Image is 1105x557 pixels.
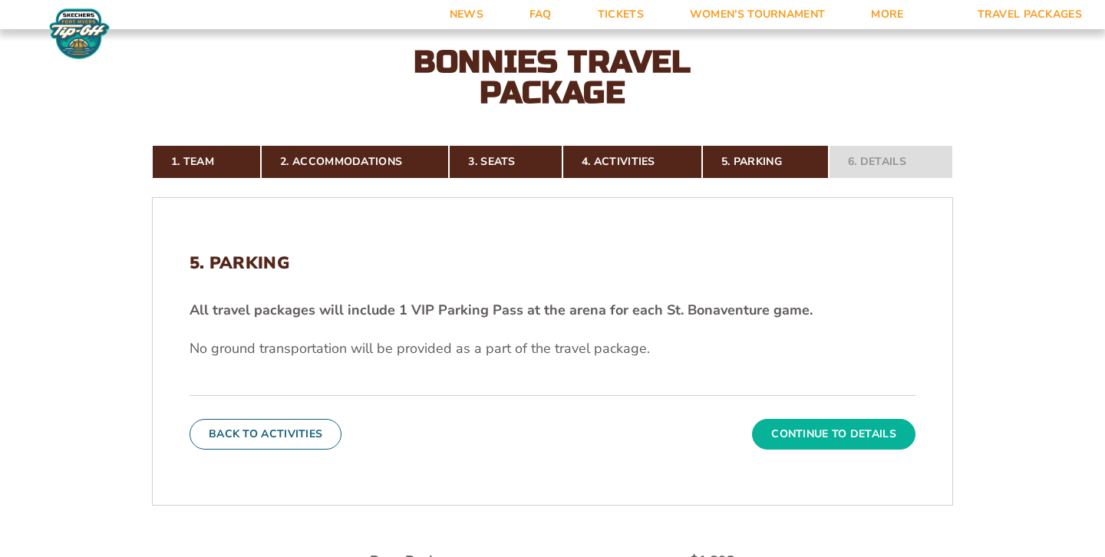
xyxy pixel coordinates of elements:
a: 3. Seats [449,145,562,179]
button: Continue To Details [752,419,915,450]
a: 4. Activities [562,145,702,179]
a: 2. Accommodations [261,145,449,179]
p: No ground transportation will be provided as a part of the travel package. [190,339,915,358]
h2: Bonnies Travel Package [384,47,721,108]
h2: 5. Parking [190,253,915,273]
img: Fort Myers Tip-Off [46,8,113,60]
button: Back To Activities [190,419,341,450]
strong: All travel packages will include 1 VIP Parking Pass at the arena for each St. Bonaventure game. [190,301,813,319]
a: 1. Team [152,145,261,179]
